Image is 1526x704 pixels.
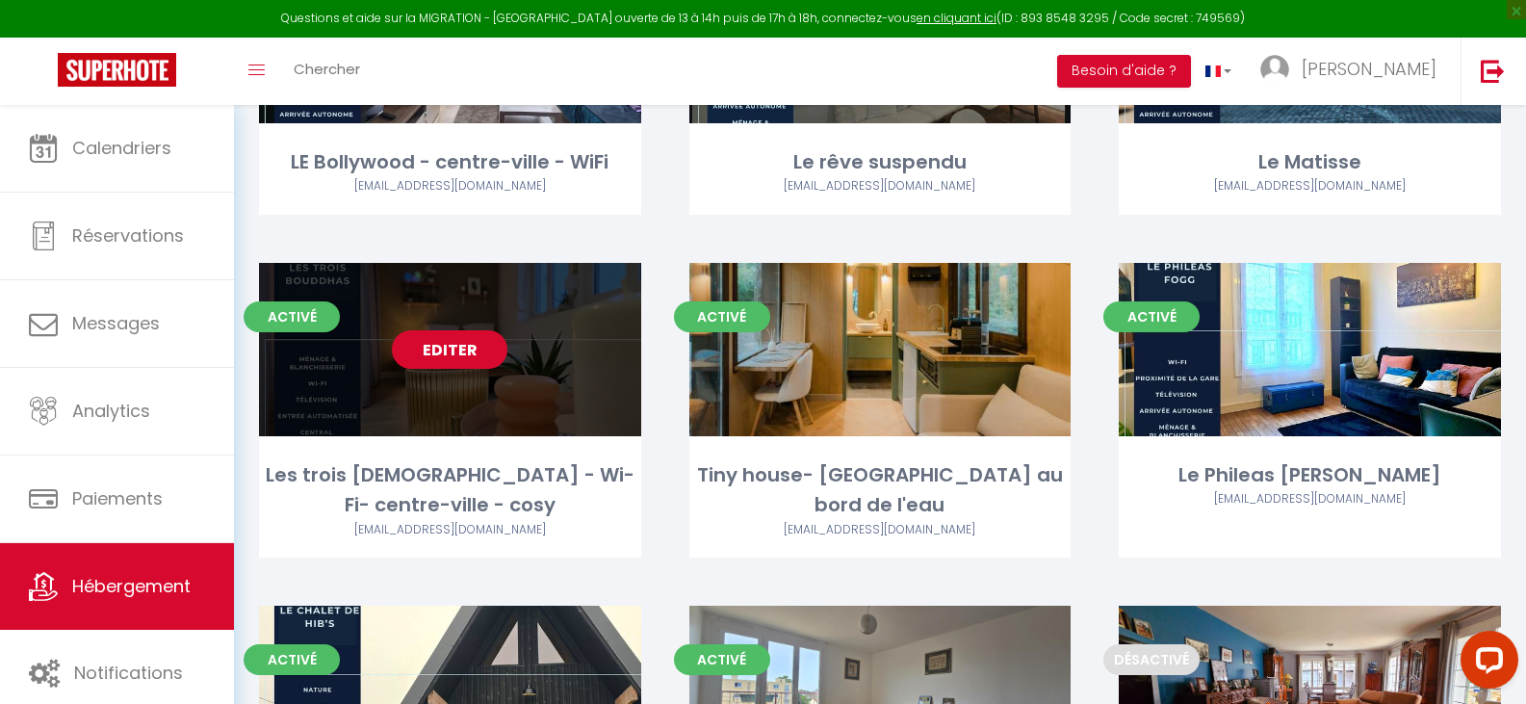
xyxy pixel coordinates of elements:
span: [PERSON_NAME] [1302,57,1436,81]
span: Hébergement [72,574,191,598]
div: Airbnb [1119,177,1501,196]
span: Réservations [72,223,184,248]
span: Messages [72,311,160,335]
div: Airbnb [689,177,1072,196]
span: Analytics [72,399,150,423]
span: Activé [1103,301,1200,332]
span: Notifications [74,661,183,685]
iframe: LiveChat chat widget [1445,623,1526,704]
a: ... [PERSON_NAME] [1246,38,1461,105]
div: Le Matisse [1119,147,1501,177]
div: Tiny house- [GEOGRAPHIC_DATA] au bord de l'eau [689,460,1072,521]
div: Airbnb [259,177,641,196]
span: Paiements [72,486,163,510]
span: Activé [674,644,770,675]
span: Activé [244,644,340,675]
div: Le rêve suspendu [689,147,1072,177]
img: ... [1260,55,1289,84]
img: Super Booking [58,53,176,87]
div: Airbnb [689,521,1072,539]
a: Editer [392,330,507,369]
a: Editer [822,330,938,369]
div: Le Phileas [PERSON_NAME] [1119,460,1501,490]
span: Désactivé [1103,644,1200,675]
span: Calendriers [72,136,171,160]
a: Editer [1253,330,1368,369]
div: Les trois [DEMOGRAPHIC_DATA] - Wi-Fi- centre-ville - cosy [259,460,641,521]
a: Chercher [279,38,375,105]
span: Chercher [294,59,360,79]
div: Airbnb [1119,490,1501,508]
a: en cliquant ici [917,10,996,26]
button: Besoin d'aide ? [1057,55,1191,88]
span: Activé [244,301,340,332]
img: logout [1481,59,1505,83]
div: Airbnb [259,521,641,539]
span: Activé [674,301,770,332]
div: LE Bollywood - centre-ville - WiFi [259,147,641,177]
